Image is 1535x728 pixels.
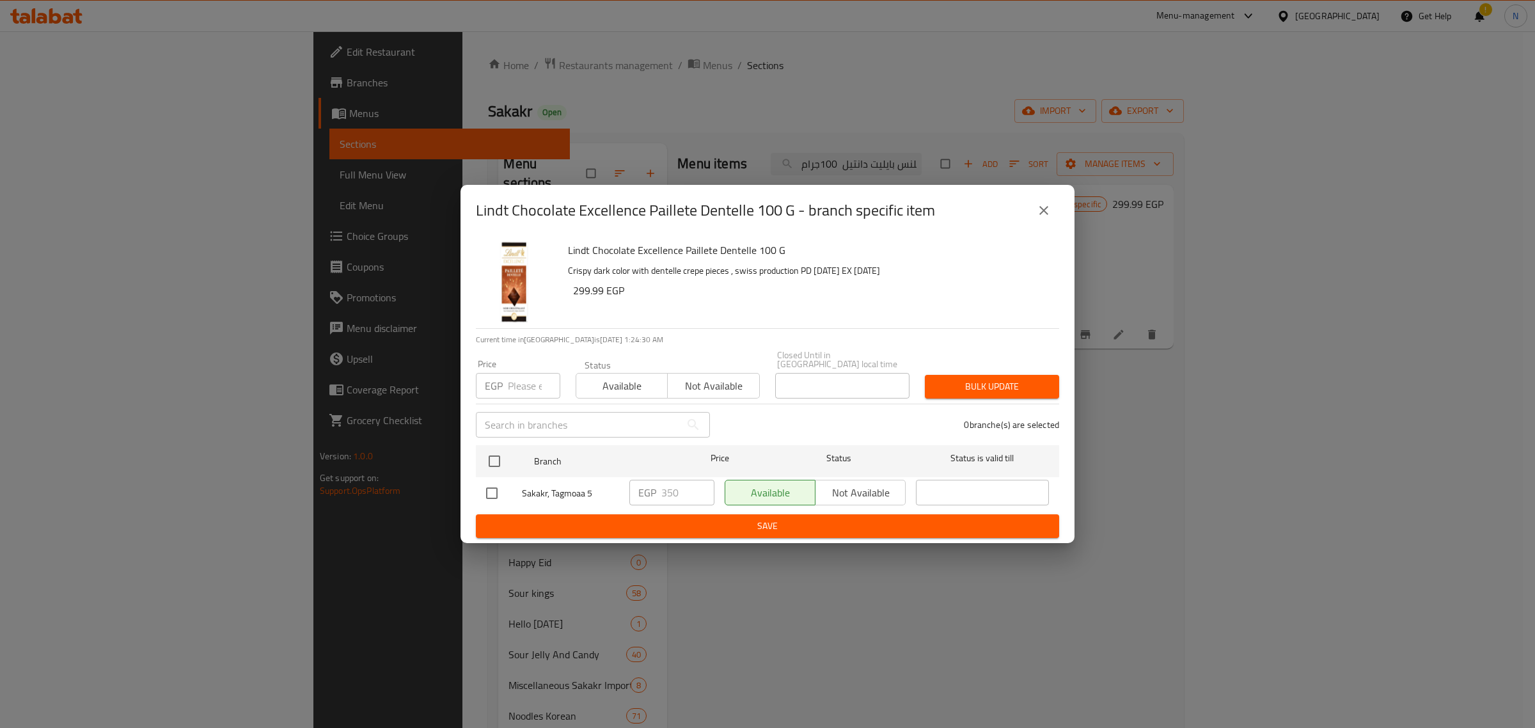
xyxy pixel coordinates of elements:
span: Status is valid till [916,450,1049,466]
span: Sakakr, Tagmoaa 5 [522,486,619,502]
button: Save [476,514,1059,538]
span: Status [773,450,906,466]
span: Not available [673,377,754,395]
p: Crispy dark color with dentelle crepe pieces , swiss production PD [DATE] EX [DATE] [568,263,1049,279]
input: Please enter price [508,373,560,399]
p: 0 branche(s) are selected [964,418,1059,431]
span: Branch [534,454,667,470]
button: Bulk update [925,375,1059,399]
button: Not available [667,373,759,399]
span: Save [486,518,1049,534]
p: EGP [485,378,503,393]
img: Lindt Chocolate Excellence Paillete Dentelle 100 G [476,241,558,323]
button: close [1028,195,1059,226]
span: Bulk update [935,379,1049,395]
input: Search in branches [476,412,681,438]
h6: Lindt Chocolate Excellence Paillete Dentelle 100 G [568,241,1049,259]
span: Available [581,377,663,395]
p: Current time in [GEOGRAPHIC_DATA] is [DATE] 1:24:30 AM [476,334,1059,345]
p: EGP [638,485,656,500]
button: Available [576,373,668,399]
input: Please enter price [661,480,714,505]
span: Price [677,450,762,466]
h6: 299.99 EGP [573,281,1049,299]
h2: Lindt Chocolate Excellence Paillete Dentelle 100 G - branch specific item [476,200,935,221]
